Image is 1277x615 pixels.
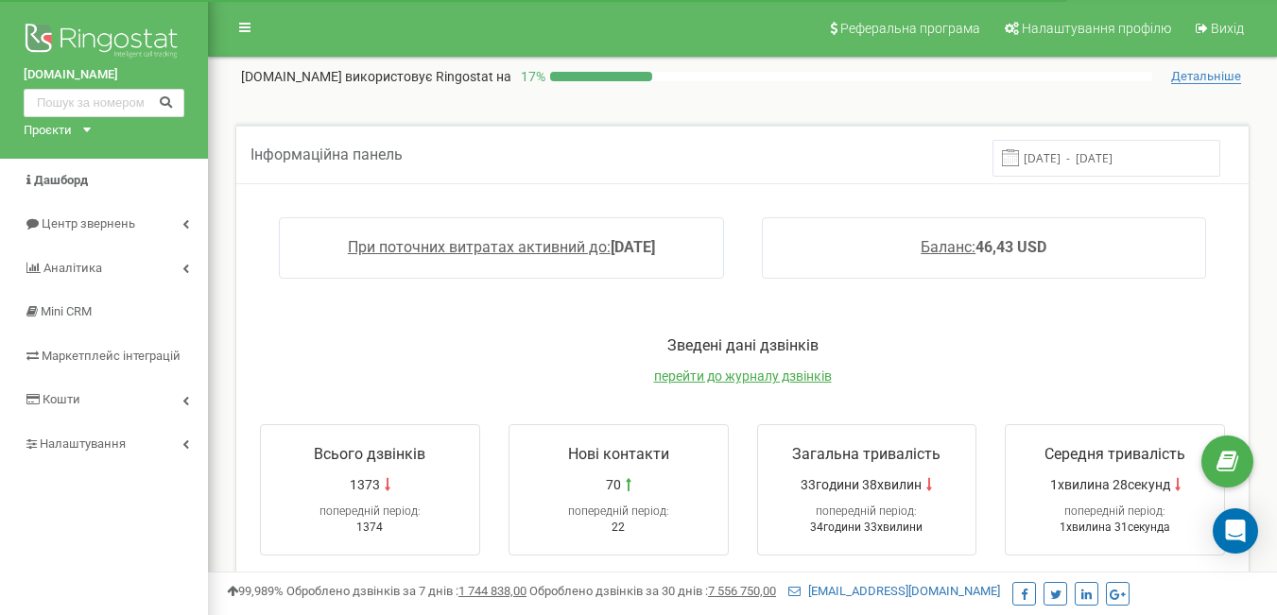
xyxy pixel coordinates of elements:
[667,336,819,354] span: Зведені дані дзвінків
[24,122,72,140] div: Проєкти
[42,216,135,231] span: Центр звернень
[24,89,184,117] input: Пошук за номером
[788,584,1000,598] a: [EMAIL_ADDRESS][DOMAIN_NAME]
[921,238,1046,256] a: Баланс:46,43 USD
[612,521,625,534] span: 22
[921,238,975,256] span: Баланс:
[43,392,80,406] span: Кошти
[40,436,126,451] span: Налаштування
[1044,445,1185,463] span: Середня тривалість
[314,445,425,463] span: Всього дзвінків
[34,173,88,187] span: Дашборд
[654,368,832,384] a: перейти до журналу дзвінків
[42,349,181,363] span: Маркетплейс інтеграцій
[241,67,511,86] p: [DOMAIN_NAME]
[286,584,526,598] span: Оброблено дзвінків за 7 днів :
[319,504,421,518] span: попередній період:
[1064,504,1165,518] span: попередній період:
[24,19,184,66] img: Ringostat logo
[41,304,92,318] span: Mini CRM
[511,67,550,86] p: 17 %
[1171,69,1241,84] span: Детальніше
[24,66,184,84] a: [DOMAIN_NAME]
[568,445,669,463] span: Нові контакти
[227,584,284,598] span: 99,989%
[1211,21,1244,36] span: Вихід
[348,238,655,256] a: При поточних витратах активний до:[DATE]
[350,475,380,494] span: 1373
[458,584,526,598] u: 1 744 838,00
[529,584,776,598] span: Оброблено дзвінків за 30 днів :
[1050,475,1170,494] span: 1хвилина 28секунд
[348,238,611,256] span: При поточних витратах активний до:
[43,261,102,275] span: Аналiтика
[1213,508,1258,554] div: Open Intercom Messenger
[801,475,922,494] span: 33години 38хвилин
[840,21,980,36] span: Реферальна програма
[606,475,621,494] span: 70
[568,504,669,518] span: попередній період:
[792,445,940,463] span: Загальна тривалість
[250,145,403,163] span: Інформаційна панель
[1060,521,1170,534] span: 1хвилина 31секунда
[356,521,383,534] span: 1374
[816,504,917,518] span: попередній період:
[345,69,511,84] span: використовує Ringostat на
[1022,21,1171,36] span: Налаштування профілю
[708,584,776,598] u: 7 556 750,00
[810,521,923,534] span: 34години 33хвилини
